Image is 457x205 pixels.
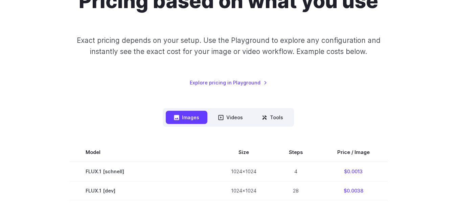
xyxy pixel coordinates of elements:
[69,143,215,162] th: Model
[215,143,273,162] th: Size
[69,181,215,200] td: FLUX.1 [dev]
[74,35,383,57] p: Exact pricing depends on your setup. Use the Playground to explore any configuration and instantl...
[166,111,207,124] button: Images
[273,162,319,181] td: 4
[273,181,319,200] td: 28
[254,111,291,124] button: Tools
[69,162,215,181] td: FLUX.1 [schnell]
[210,111,251,124] button: Videos
[215,162,273,181] td: 1024x1024
[319,143,388,162] th: Price / Image
[273,143,319,162] th: Steps
[190,79,267,86] a: Explore pricing in Playground
[319,162,388,181] td: $0.0013
[319,181,388,200] td: $0.0038
[215,181,273,200] td: 1024x1024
